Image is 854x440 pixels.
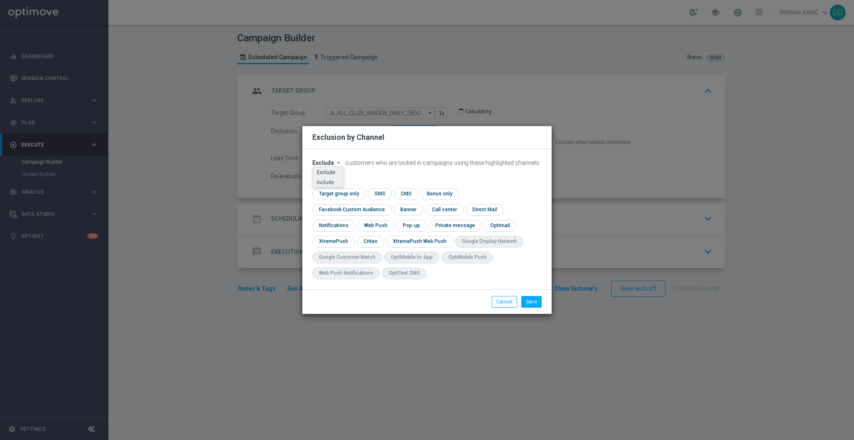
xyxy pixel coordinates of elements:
i: arrow_drop_down [335,159,342,166]
ng-dropdown-panel: Options list [312,167,344,187]
div: OptiText SMS [389,270,420,277]
div: Google Display Network [462,238,517,245]
h2: Exclusion by Channel [312,132,384,142]
div: customers who are locked in campaigns using these highlighted channels: [312,159,542,167]
div: OptiMobile Push [448,254,487,261]
button: Save [521,296,542,308]
button: Exclude arrow_drop_down [312,159,344,167]
div: OptiMobile In-App [391,254,433,261]
div: Web Push Notifications [319,270,373,277]
span: Exclude [312,159,334,166]
button: Cancel [492,296,517,308]
div: Google Customer Match [319,254,375,261]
